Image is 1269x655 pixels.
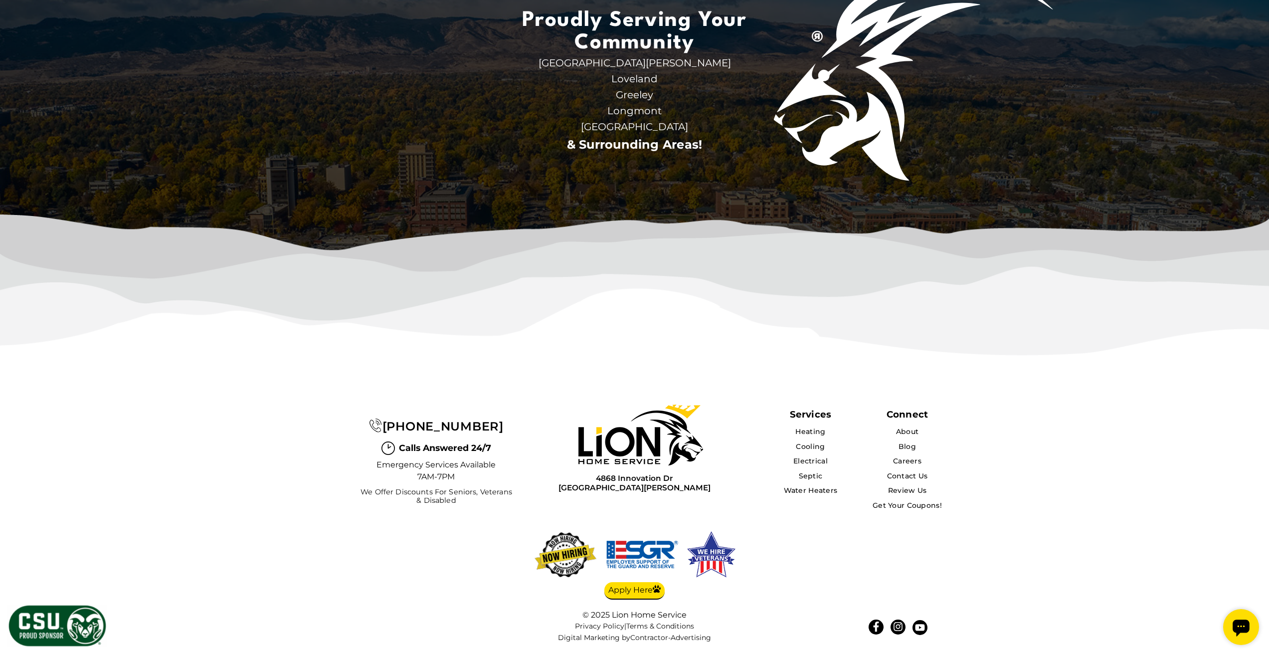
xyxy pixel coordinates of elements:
img: We hire veterans [605,530,680,580]
a: Blog [899,442,916,451]
a: Electrical [793,456,828,465]
img: We hire veterans [686,530,736,580]
span: Proudly Serving Your Community [510,10,759,55]
a: Heating [795,427,825,436]
span: Greeley [510,87,759,103]
a: Careers [893,456,921,465]
a: Review Us [888,486,927,495]
a: Privacy Policy [575,622,624,631]
span: Calls Answered 24/7 [399,441,491,454]
a: Cooling [796,442,825,451]
img: CSU Sponsor Badge [7,604,107,648]
span: [PHONE_NUMBER] [382,419,504,434]
a: About [896,427,918,436]
a: Contractor-Advertising [630,634,711,642]
div: Connect [887,409,928,420]
a: Contact Us [887,471,928,480]
a: Water Heaters [784,486,838,495]
nav: | [535,622,734,642]
a: Get Your Coupons! [873,501,942,510]
span: Services [790,409,831,420]
div: © 2025 Lion Home Service [535,610,734,620]
span: [GEOGRAPHIC_DATA][PERSON_NAME] [558,483,711,492]
span: [GEOGRAPHIC_DATA][PERSON_NAME] [510,55,759,71]
span: [GEOGRAPHIC_DATA] [510,119,759,135]
span: Loveland [510,71,759,87]
span: Longmont [510,103,759,119]
a: & Surrounding Areas! [567,137,703,152]
div: Digital Marketing by [535,634,734,642]
span: Emergency Services Available 7AM-7PM [376,459,496,483]
a: Terms & Conditions [626,622,694,631]
a: Septic [799,471,823,480]
a: Apply Here [604,582,665,600]
a: [PHONE_NUMBER] [369,419,503,434]
a: 4868 Innovation Dr[GEOGRAPHIC_DATA][PERSON_NAME] [558,473,711,493]
span: 4868 Innovation Dr [558,473,711,483]
img: now-hiring [532,530,599,580]
span: We Offer Discounts for Seniors, Veterans & Disabled [358,488,515,505]
div: Open chat widget [4,4,40,40]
